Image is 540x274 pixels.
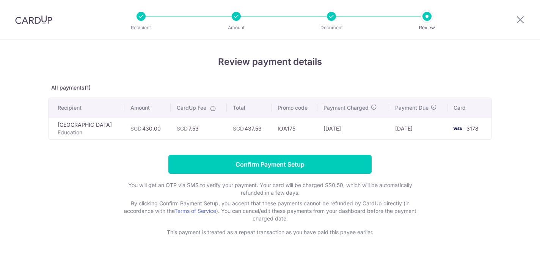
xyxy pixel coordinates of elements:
span: 3178 [466,125,479,132]
td: 437.53 [227,118,272,139]
p: Amount [208,24,264,31]
th: Total [227,98,272,118]
p: Recipient [113,24,169,31]
p: This payment is treated as a repeat transaction as you have paid this payee earlier. [118,228,422,236]
th: Amount [124,98,171,118]
span: Payment Charged [323,104,369,112]
p: All payments(1) [48,84,492,91]
td: 430.00 [124,118,171,139]
input: Confirm Payment Setup [168,155,372,174]
p: You will get an OTP via SMS to verify your payment. Your card will be charged S$0.50, which will ... [118,181,422,197]
p: Education [58,129,118,136]
a: Terms of Service [174,208,216,214]
img: CardUp [15,15,52,24]
span: Payment Due [395,104,429,112]
span: SGD [177,125,188,132]
td: [GEOGRAPHIC_DATA] [49,118,124,139]
th: Promo code [272,98,317,118]
p: Document [303,24,359,31]
h4: Review payment details [48,55,492,69]
td: 7.53 [171,118,227,139]
span: CardUp Fee [177,104,206,112]
td: [DATE] [389,118,448,139]
p: By clicking Confirm Payment Setup, you accept that these payments cannot be refunded by CardUp di... [118,200,422,222]
span: SGD [130,125,141,132]
td: [DATE] [317,118,389,139]
p: Review [399,24,455,31]
th: Card [447,98,491,118]
th: Recipient [49,98,124,118]
span: SGD [233,125,244,132]
img: <span class="translation_missing" title="translation missing: en.account_steps.new_confirm_form.b... [450,124,465,133]
td: IOA175 [272,118,317,139]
